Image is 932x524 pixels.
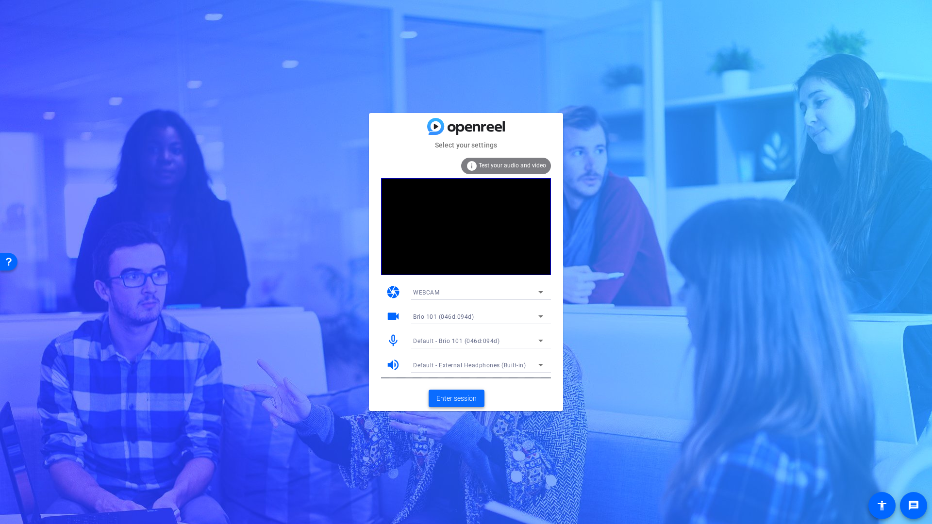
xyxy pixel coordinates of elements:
[479,162,546,169] span: Test your audio and video
[386,309,400,324] mat-icon: videocam
[386,285,400,299] mat-icon: camera
[413,313,474,320] span: Brio 101 (046d:094d)
[413,289,439,296] span: WEBCAM
[466,160,478,172] mat-icon: info
[369,140,563,150] mat-card-subtitle: Select your settings
[427,118,505,135] img: blue-gradient.svg
[908,500,919,511] mat-icon: message
[429,390,484,407] button: Enter session
[386,333,400,348] mat-icon: mic_none
[386,358,400,372] mat-icon: volume_up
[876,500,888,511] mat-icon: accessibility
[436,393,477,404] span: Enter session
[413,338,499,344] span: Default - Brio 101 (046d:094d)
[413,362,526,369] span: Default - External Headphones (Built-in)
